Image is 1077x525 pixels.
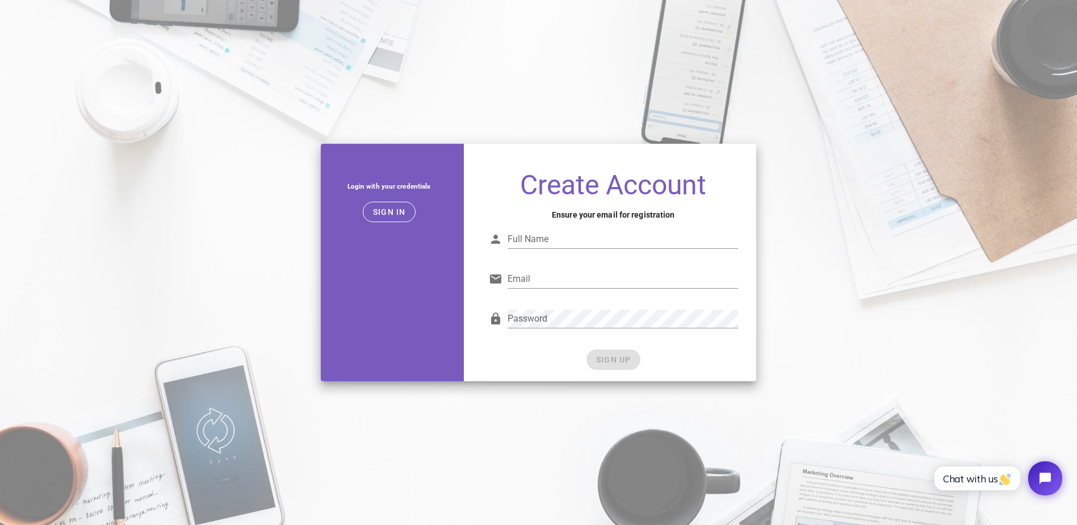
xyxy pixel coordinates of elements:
h5: Login with your credentials [330,180,447,193]
iframe: Tidio Chat [922,452,1072,505]
span: Sign in [372,207,406,216]
h4: Ensure your email for registration [489,209,738,221]
h1: Create Account [489,171,738,199]
button: Sign in [363,202,416,222]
